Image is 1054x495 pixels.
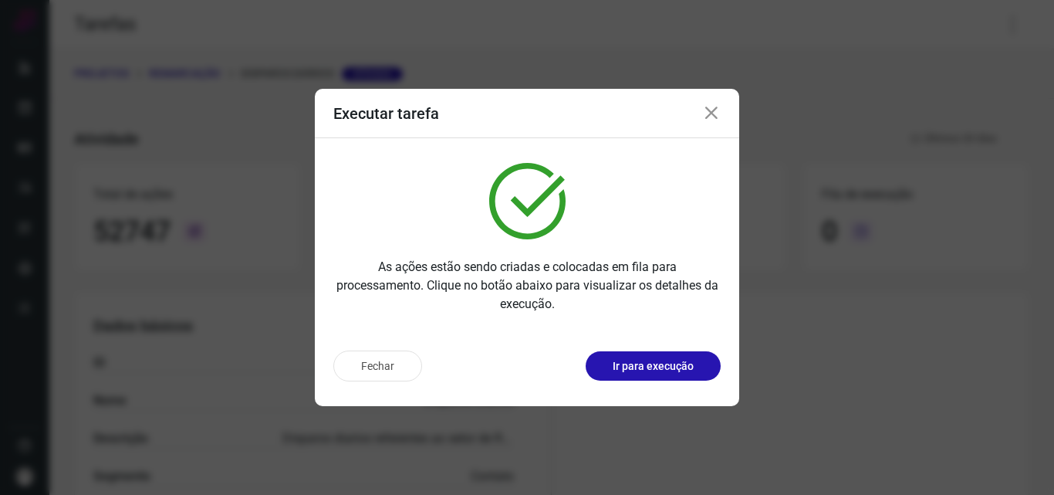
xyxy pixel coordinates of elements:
button: Ir para execução [586,351,721,381]
p: Ir para execução [613,358,694,375]
p: As ações estão sendo criadas e colocadas em fila para processamento. Clique no botão abaixo para ... [333,258,721,314]
button: Fechar [333,351,422,381]
h3: Executar tarefa [333,104,439,123]
img: verified.svg [489,163,566,239]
